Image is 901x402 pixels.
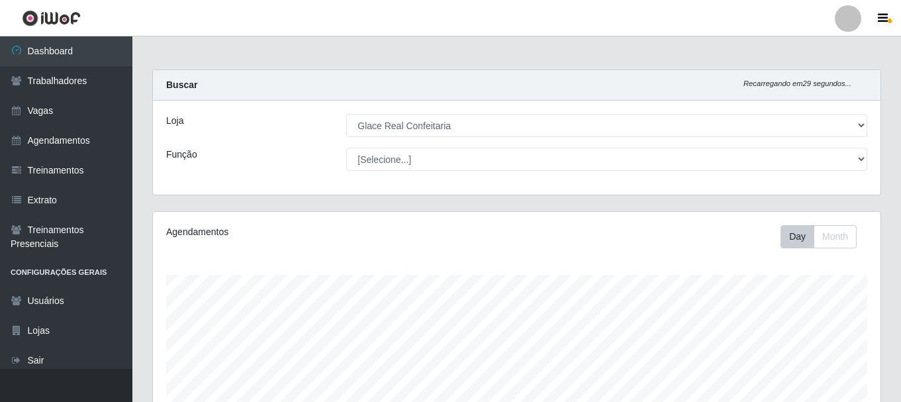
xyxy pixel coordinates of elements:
[22,10,81,26] img: CoreUI Logo
[781,225,814,248] button: Day
[781,225,857,248] div: First group
[166,148,197,162] label: Função
[781,225,867,248] div: Toolbar with button groups
[166,225,447,239] div: Agendamentos
[166,114,183,128] label: Loja
[743,79,851,87] i: Recarregando em 29 segundos...
[814,225,857,248] button: Month
[166,79,197,90] strong: Buscar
